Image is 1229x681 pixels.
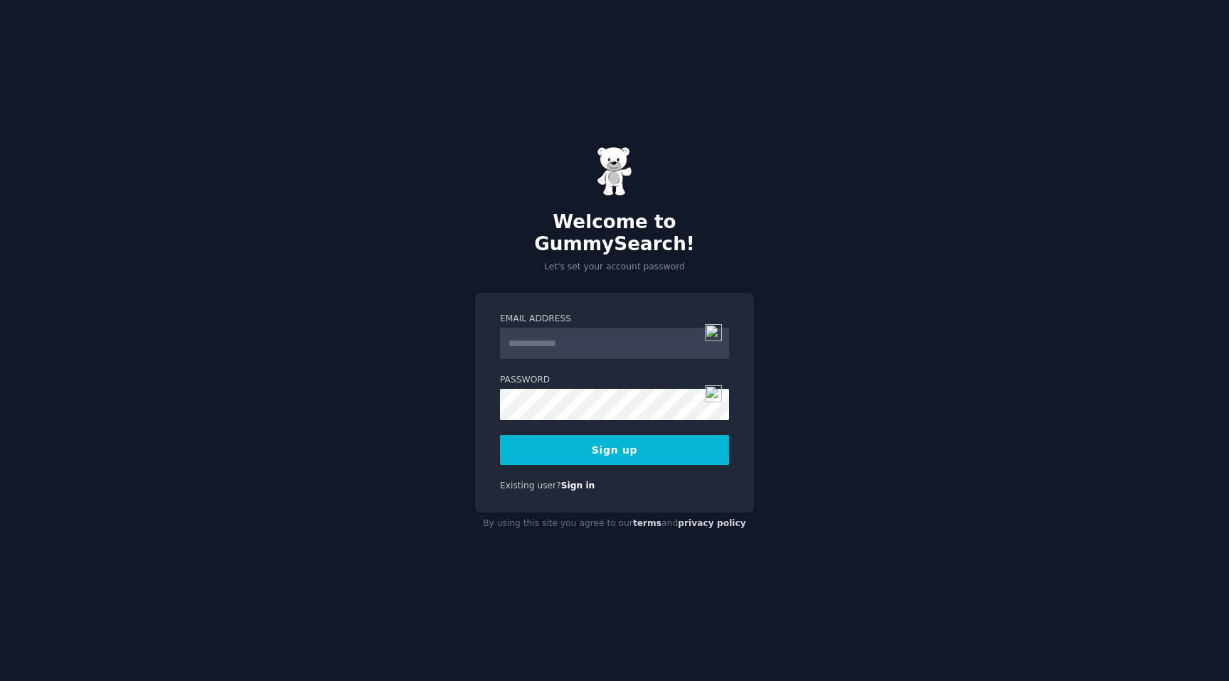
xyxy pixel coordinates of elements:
[475,513,754,535] div: By using this site you agree to our and
[500,481,561,490] span: Existing user?
[475,261,754,274] p: Let's set your account password
[597,146,632,196] img: Gummy Bear
[561,481,595,490] a: Sign in
[475,211,754,256] h2: Welcome to GummySearch!
[678,518,746,528] a: privacy policy
[500,313,729,326] label: Email Address
[633,518,661,528] a: terms
[705,324,722,341] img: npw-badge-icon-locked.svg
[500,374,729,387] label: Password
[705,385,722,402] img: npw-badge-icon-locked.svg
[500,435,729,465] button: Sign up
